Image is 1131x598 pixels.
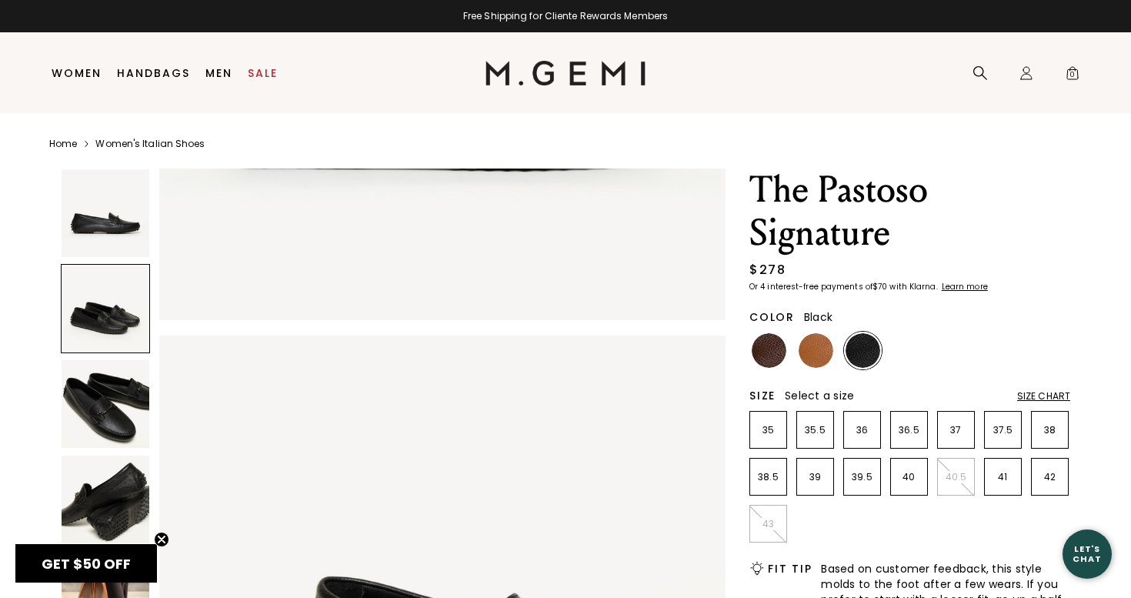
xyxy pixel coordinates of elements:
[62,456,149,543] img: The Pastoso Signature
[750,518,786,530] p: 43
[749,281,872,292] klarna-placement-style-body: Or 4 interest-free payments of
[49,138,77,150] a: Home
[985,471,1021,483] p: 41
[799,333,833,368] img: Tan
[62,360,149,448] img: The Pastoso Signature
[15,544,157,583] div: GET $50 OFFClose teaser
[785,388,854,403] span: Select a size
[846,333,880,368] img: Black
[768,563,812,575] h2: Fit Tip
[938,471,974,483] p: 40.5
[154,532,169,547] button: Close teaser
[749,311,795,323] h2: Color
[844,471,880,483] p: 39.5
[804,309,832,325] span: Black
[938,424,974,436] p: 37
[749,389,776,402] h2: Size
[42,554,131,573] span: GET $50 OFF
[891,471,927,483] p: 40
[485,61,646,85] img: M.Gemi
[248,67,278,79] a: Sale
[942,281,988,292] klarna-placement-style-cta: Learn more
[95,138,205,150] a: Women's Italian Shoes
[872,281,887,292] klarna-placement-style-amount: $70
[1017,390,1070,403] div: Size Chart
[749,261,786,279] div: $278
[62,169,149,257] img: The Pastoso Signature
[940,282,988,292] a: Learn more
[1065,68,1080,84] span: 0
[1032,471,1068,483] p: 42
[891,424,927,436] p: 36.5
[844,424,880,436] p: 36
[750,471,786,483] p: 38.5
[749,169,1070,255] h1: The Pastoso Signature
[205,67,232,79] a: Men
[797,471,833,483] p: 39
[797,424,833,436] p: 35.5
[750,424,786,436] p: 35
[985,424,1021,436] p: 37.5
[889,281,939,292] klarna-placement-style-body: with Klarna
[52,67,102,79] a: Women
[117,67,190,79] a: Handbags
[1063,544,1112,563] div: Let's Chat
[1032,424,1068,436] p: 38
[752,333,786,368] img: Chocolate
